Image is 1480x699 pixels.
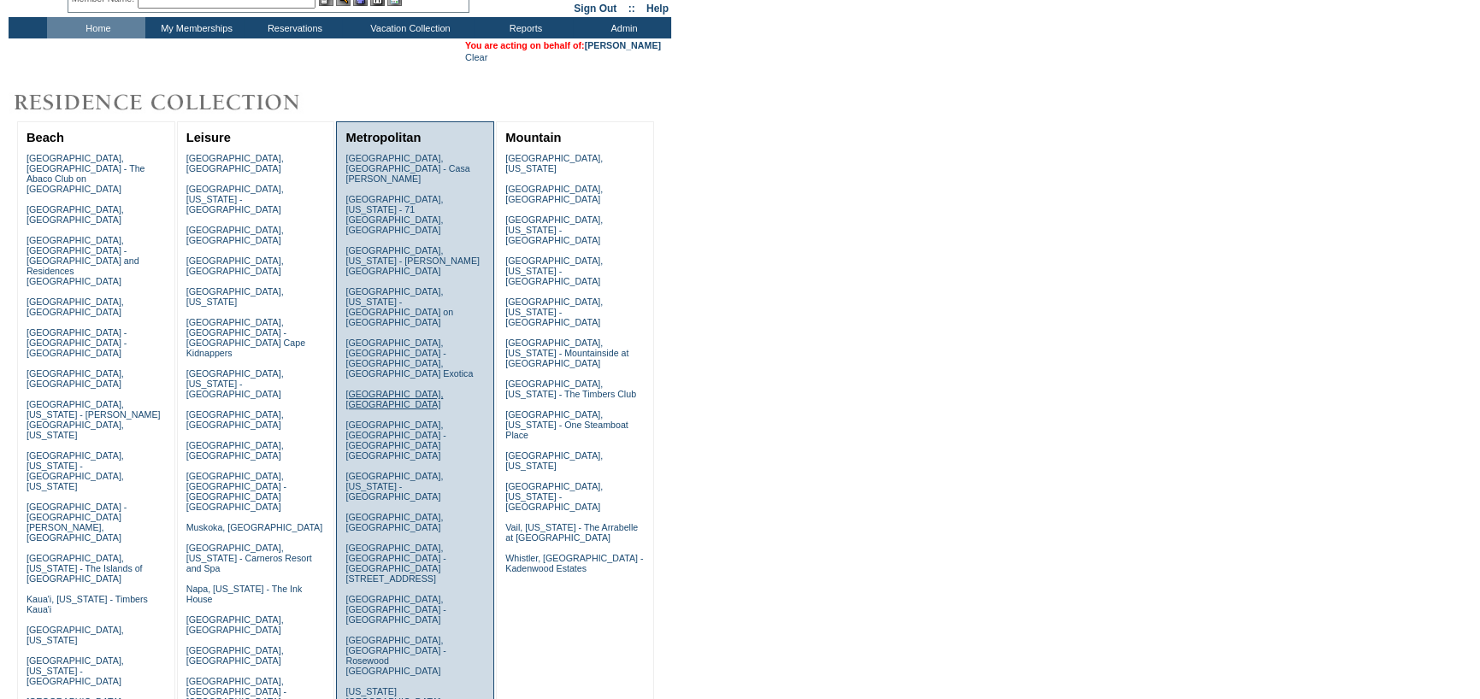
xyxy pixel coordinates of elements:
a: Leisure [186,131,231,144]
a: [GEOGRAPHIC_DATA], [US_STATE] - One Steamboat Place [505,409,628,440]
a: [GEOGRAPHIC_DATA], [GEOGRAPHIC_DATA] - The Abaco Club on [GEOGRAPHIC_DATA] [27,153,145,194]
a: [GEOGRAPHIC_DATA], [GEOGRAPHIC_DATA] - [GEOGRAPHIC_DATA] and Residences [GEOGRAPHIC_DATA] [27,235,139,286]
a: [GEOGRAPHIC_DATA], [GEOGRAPHIC_DATA] [186,256,284,276]
a: Whistler, [GEOGRAPHIC_DATA] - Kadenwood Estates [505,553,643,573]
a: [GEOGRAPHIC_DATA], [GEOGRAPHIC_DATA] [186,153,284,173]
a: [GEOGRAPHIC_DATA], [GEOGRAPHIC_DATA] - Casa [PERSON_NAME] [345,153,469,184]
a: Vail, [US_STATE] - The Arrabelle at [GEOGRAPHIC_DATA] [505,522,638,543]
a: [GEOGRAPHIC_DATA], [US_STATE] - [PERSON_NAME][GEOGRAPHIC_DATA], [US_STATE] [27,399,161,440]
a: [GEOGRAPHIC_DATA], [US_STATE] - [GEOGRAPHIC_DATA] [27,655,124,686]
a: [GEOGRAPHIC_DATA], [GEOGRAPHIC_DATA] - [GEOGRAPHIC_DATA] [345,594,445,625]
a: [GEOGRAPHIC_DATA], [US_STATE] - [GEOGRAPHIC_DATA] [186,184,284,214]
a: [GEOGRAPHIC_DATA], [US_STATE] - The Timbers Club [505,379,636,399]
a: [GEOGRAPHIC_DATA], [GEOGRAPHIC_DATA] [186,614,284,635]
a: [GEOGRAPHIC_DATA], [GEOGRAPHIC_DATA] [186,645,284,666]
td: Home [47,17,145,38]
a: [GEOGRAPHIC_DATA], [US_STATE] [186,286,284,307]
a: [GEOGRAPHIC_DATA], [US_STATE] - Carneros Resort and Spa [186,543,312,573]
a: [GEOGRAPHIC_DATA], [GEOGRAPHIC_DATA] - [GEOGRAPHIC_DATA] [GEOGRAPHIC_DATA] [186,471,286,512]
a: [GEOGRAPHIC_DATA], [US_STATE] - The Islands of [GEOGRAPHIC_DATA] [27,553,143,584]
a: Muskoka, [GEOGRAPHIC_DATA] [186,522,322,532]
a: [GEOGRAPHIC_DATA], [GEOGRAPHIC_DATA] - Rosewood [GEOGRAPHIC_DATA] [345,635,445,676]
a: [GEOGRAPHIC_DATA], [US_STATE] - [GEOGRAPHIC_DATA], [US_STATE] [27,450,124,491]
a: Napa, [US_STATE] - The Ink House [186,584,303,604]
a: Kaua'i, [US_STATE] - Timbers Kaua'i [27,594,148,614]
a: [GEOGRAPHIC_DATA], [GEOGRAPHIC_DATA] [27,297,124,317]
a: [GEOGRAPHIC_DATA], [US_STATE] [27,625,124,645]
a: [GEOGRAPHIC_DATA], [GEOGRAPHIC_DATA] - [GEOGRAPHIC_DATA] Cape Kidnappers [186,317,305,358]
span: :: [628,3,635,15]
td: Reservations [244,17,342,38]
a: [GEOGRAPHIC_DATA], [US_STATE] - [GEOGRAPHIC_DATA] [345,471,443,502]
a: [GEOGRAPHIC_DATA], [GEOGRAPHIC_DATA] [27,368,124,389]
td: Admin [573,17,671,38]
a: [GEOGRAPHIC_DATA], [GEOGRAPHIC_DATA] [345,389,443,409]
a: [GEOGRAPHIC_DATA], [US_STATE] - [PERSON_NAME][GEOGRAPHIC_DATA] [345,245,480,276]
a: [GEOGRAPHIC_DATA], [US_STATE] - [GEOGRAPHIC_DATA] [505,481,603,512]
a: [GEOGRAPHIC_DATA], [US_STATE] - [GEOGRAPHIC_DATA] [505,256,603,286]
span: You are acting on behalf of: [465,40,661,50]
td: Vacation Collection [342,17,475,38]
a: [GEOGRAPHIC_DATA], [US_STATE] - [GEOGRAPHIC_DATA] [505,297,603,327]
a: [GEOGRAPHIC_DATA], [GEOGRAPHIC_DATA] - [GEOGRAPHIC_DATA] [GEOGRAPHIC_DATA] [345,420,445,461]
a: [GEOGRAPHIC_DATA], [US_STATE] - [GEOGRAPHIC_DATA] on [GEOGRAPHIC_DATA] [345,286,453,327]
a: [GEOGRAPHIC_DATA], [GEOGRAPHIC_DATA] - [GEOGRAPHIC_DATA], [GEOGRAPHIC_DATA] Exotica [345,338,473,379]
a: [GEOGRAPHIC_DATA], [US_STATE] [505,153,603,173]
a: [GEOGRAPHIC_DATA], [GEOGRAPHIC_DATA] - [GEOGRAPHIC_DATA][STREET_ADDRESS] [345,543,445,584]
a: [GEOGRAPHIC_DATA], [GEOGRAPHIC_DATA] [505,184,603,204]
a: [GEOGRAPHIC_DATA] - [GEOGRAPHIC_DATA] - [GEOGRAPHIC_DATA] [27,327,127,358]
img: Destinations by Exclusive Resorts [9,85,342,120]
a: Clear [465,52,487,62]
a: [GEOGRAPHIC_DATA], [US_STATE] - 71 [GEOGRAPHIC_DATA], [GEOGRAPHIC_DATA] [345,194,443,235]
a: [GEOGRAPHIC_DATA], [GEOGRAPHIC_DATA] [27,204,124,225]
a: [PERSON_NAME] [585,40,661,50]
a: [GEOGRAPHIC_DATA] - [GEOGRAPHIC_DATA][PERSON_NAME], [GEOGRAPHIC_DATA] [27,502,127,543]
a: [GEOGRAPHIC_DATA], [GEOGRAPHIC_DATA] [186,409,284,430]
a: Beach [27,131,64,144]
a: Sign Out [574,3,616,15]
a: [GEOGRAPHIC_DATA], [US_STATE] [505,450,603,471]
a: Help [646,3,669,15]
a: Mountain [505,131,561,144]
a: [GEOGRAPHIC_DATA], [US_STATE] - [GEOGRAPHIC_DATA] [186,368,284,399]
td: My Memberships [145,17,244,38]
a: [GEOGRAPHIC_DATA], [US_STATE] - Mountainside at [GEOGRAPHIC_DATA] [505,338,628,368]
a: [GEOGRAPHIC_DATA], [GEOGRAPHIC_DATA] [186,225,284,245]
a: [GEOGRAPHIC_DATA], [US_STATE] - [GEOGRAPHIC_DATA] [505,214,603,245]
a: Metropolitan [345,131,421,144]
a: [GEOGRAPHIC_DATA], [GEOGRAPHIC_DATA] [345,512,443,532]
a: [GEOGRAPHIC_DATA], [GEOGRAPHIC_DATA] [186,440,284,461]
td: Reports [475,17,573,38]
